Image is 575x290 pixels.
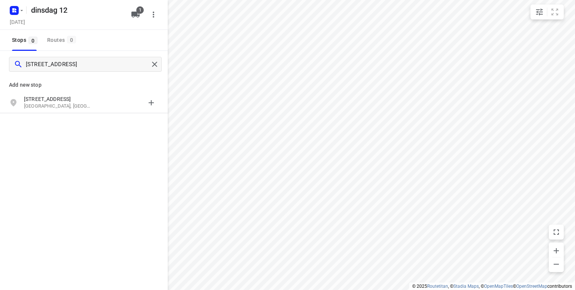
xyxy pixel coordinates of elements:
input: Add or search stops [26,59,149,70]
button: 1 [128,7,143,22]
button: More [146,7,161,22]
a: Routetitan [427,284,448,289]
span: 0 [28,37,37,44]
span: Stops [12,36,40,45]
h5: Project date [7,18,28,26]
h5: Rename [28,4,125,16]
button: Map settings [532,4,547,19]
div: Routes [47,36,78,45]
span: 0 [67,36,76,43]
div: small contained button group [530,4,564,19]
p: [GEOGRAPHIC_DATA], [GEOGRAPHIC_DATA] [24,103,93,110]
p: [STREET_ADDRESS] [24,95,93,103]
li: © 2025 , © , © © contributors [412,284,572,289]
a: OpenStreetMap [516,284,547,289]
span: 1 [136,6,144,14]
a: Stadia Maps [453,284,479,289]
a: OpenMapTiles [484,284,513,289]
p: Add new stop [9,80,159,89]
